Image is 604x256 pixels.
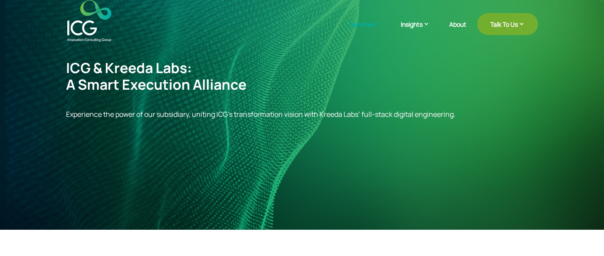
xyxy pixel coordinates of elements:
strong: ICG & Kreeda Labs: A Smart Execution Alliance [66,58,246,94]
a: About [449,21,466,42]
a: Insights [401,20,438,42]
a: Services [350,20,390,42]
a: Talk To Us [477,13,538,35]
span: Experience the power of our subsidiary, uniting ICG’s transformation vision with Kreeda Labs’ ful... [66,109,455,119]
iframe: Chat Widget [560,214,604,256]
